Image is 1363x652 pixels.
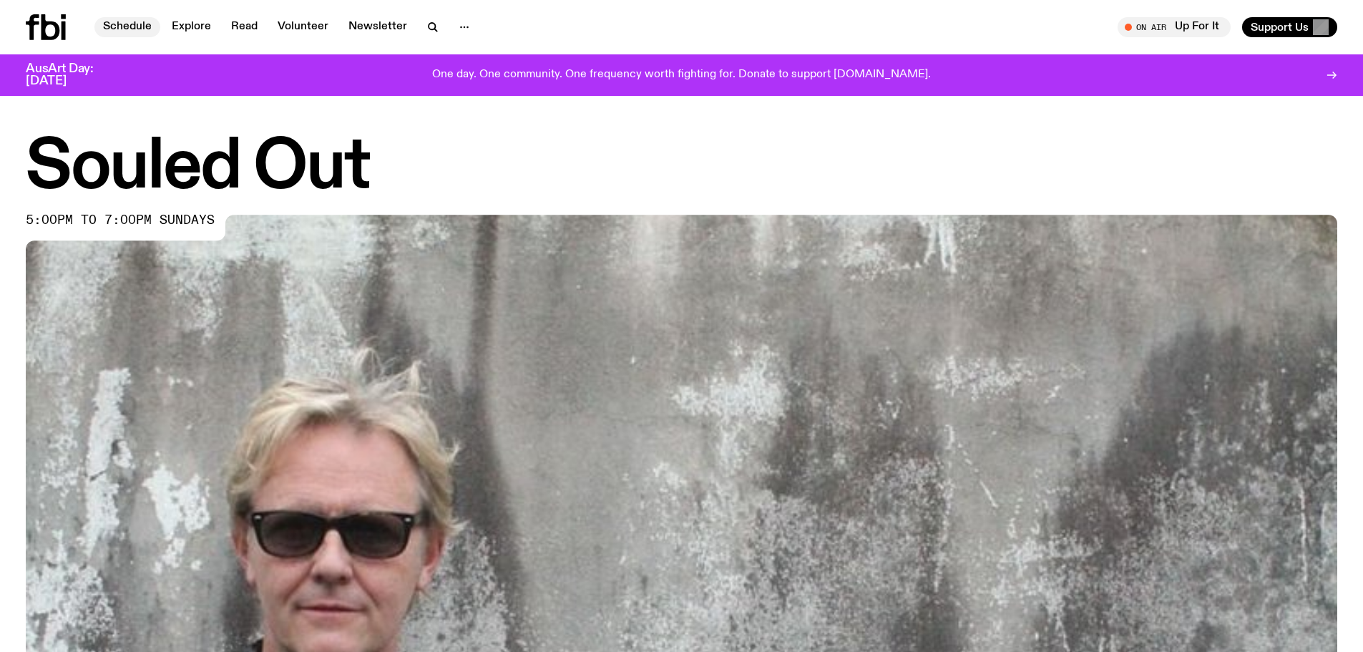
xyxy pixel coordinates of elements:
[340,17,416,37] a: Newsletter
[223,17,266,37] a: Read
[1242,17,1337,37] button: Support Us
[1251,21,1309,34] span: Support Us
[432,69,931,82] p: One day. One community. One frequency worth fighting for. Donate to support [DOMAIN_NAME].
[26,215,215,226] span: 5:00pm to 7:00pm sundays
[269,17,337,37] a: Volunteer
[94,17,160,37] a: Schedule
[26,63,117,87] h3: AusArt Day: [DATE]
[163,17,220,37] a: Explore
[1118,17,1231,37] button: On AirUp For It
[26,136,1337,200] h1: Souled Out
